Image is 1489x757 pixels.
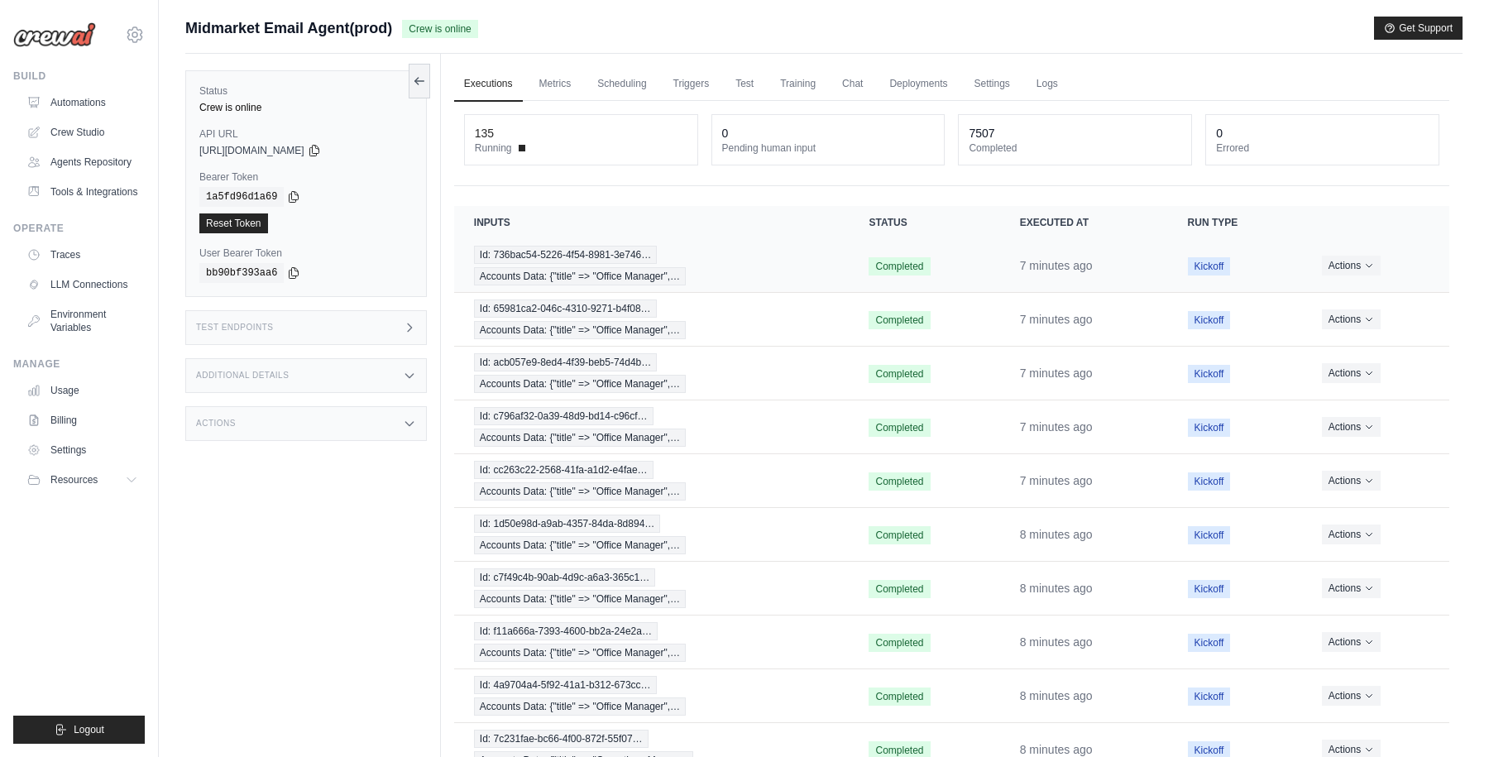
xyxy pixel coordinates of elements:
a: Traces [20,242,145,268]
span: Kickoff [1188,311,1231,329]
span: Resources [50,473,98,486]
span: Completed [869,472,930,491]
span: Completed [869,311,930,329]
span: Accounts Data: {"title" => "Office Manager",… [474,482,686,501]
a: Executions [454,67,523,102]
a: View execution details for Id [474,299,830,339]
label: Status [199,84,413,98]
div: Crew is online [199,101,413,114]
span: Accounts Data: {"title" => "Office Manager",… [474,375,686,393]
a: Settings [964,67,1019,102]
span: Kickoff [1188,634,1231,652]
a: View execution details for Id [474,407,830,447]
a: View execution details for Id [474,461,830,501]
button: Actions for execution [1322,363,1381,383]
h3: Test Endpoints [196,323,274,333]
time: October 7, 2025 at 22:03 IST [1020,582,1093,595]
span: Accounts Data: {"title" => "Office Manager",… [474,321,686,339]
span: Completed [869,688,930,706]
a: View execution details for Id [474,515,830,554]
a: View execution details for Id [474,353,830,393]
button: Actions for execution [1322,417,1381,437]
span: Kickoff [1188,688,1231,706]
div: 135 [475,125,494,141]
a: Automations [20,89,145,116]
img: Logo [13,22,96,47]
a: Scheduling [587,67,656,102]
span: Completed [869,257,930,275]
button: Actions for execution [1322,578,1381,598]
time: October 7, 2025 at 22:03 IST [1020,259,1093,272]
span: Kickoff [1188,365,1231,383]
code: bb90bf393aa6 [199,263,284,283]
span: Accounts Data: {"title" => "Office Manager",… [474,590,686,608]
button: Actions for execution [1322,686,1381,706]
dt: Completed [969,141,1181,155]
div: 7507 [969,125,994,141]
span: Id: 4a9704a4-5f92-41a1-b312-673cc… [474,676,657,694]
a: Agents Repository [20,149,145,175]
span: Completed [869,365,930,383]
a: View execution details for Id [474,568,830,608]
button: Actions for execution [1322,309,1381,329]
th: Inputs [454,206,850,239]
span: Crew is online [402,20,477,38]
span: Id: c7f49c4b-90ab-4d9c-a6a3-365c1… [474,568,655,587]
span: Accounts Data: {"title" => "Office Manager",… [474,697,686,716]
th: Run Type [1168,206,1302,239]
a: Deployments [879,67,957,102]
a: Tools & Integrations [20,179,145,205]
h3: Actions [196,419,236,429]
span: Accounts Data: {"title" => "Office Manager",… [474,267,686,285]
span: Id: 7c231fae-bc66-4f00-872f-55f07… [474,730,649,748]
a: Reset Token [199,213,268,233]
span: Logout [74,723,104,736]
span: Id: 1d50e98d-a9ab-4357-84da-8d894… [474,515,661,533]
div: Build [13,69,145,83]
span: [URL][DOMAIN_NAME] [199,144,304,157]
a: Triggers [663,67,720,102]
a: Logs [1027,67,1068,102]
time: October 7, 2025 at 22:03 IST [1020,743,1093,756]
a: Environment Variables [20,301,145,341]
span: Accounts Data: {"title" => "Office Manager",… [474,429,686,447]
time: October 7, 2025 at 22:03 IST [1020,474,1093,487]
label: User Bearer Token [199,247,413,260]
th: Status [849,206,999,239]
a: View execution details for Id [474,622,830,662]
span: Completed [869,634,930,652]
a: Training [770,67,826,102]
time: October 7, 2025 at 22:03 IST [1020,313,1093,326]
a: LLM Connections [20,271,145,298]
span: Kickoff [1188,580,1231,598]
code: 1a5fd96d1a69 [199,187,284,207]
label: Bearer Token [199,170,413,184]
span: Completed [869,419,930,437]
h3: Additional Details [196,371,289,381]
div: 0 [1216,125,1223,141]
time: October 7, 2025 at 22:03 IST [1020,528,1093,541]
iframe: Chat Widget [1406,678,1489,757]
a: View execution details for Id [474,246,830,285]
span: Completed [869,526,930,544]
button: Logout [13,716,145,744]
a: Metrics [529,67,582,102]
span: Midmarket Email Agent(prod) [185,17,392,40]
time: October 7, 2025 at 22:03 IST [1020,367,1093,380]
span: Kickoff [1188,257,1231,275]
a: Usage [20,377,145,404]
a: Settings [20,437,145,463]
div: 0 [722,125,729,141]
dt: Pending human input [722,141,935,155]
span: Id: f11a666a-7393-4600-bb2a-24e2a… [474,622,658,640]
span: Accounts Data: {"title" => "Office Manager",… [474,644,686,662]
span: Running [475,141,512,155]
span: Kickoff [1188,526,1231,544]
a: View execution details for Id [474,676,830,716]
span: Kickoff [1188,419,1231,437]
dt: Errored [1216,141,1429,155]
span: Id: cc263c22-2568-41fa-a1d2-e4fae… [474,461,654,479]
button: Actions for execution [1322,525,1381,544]
span: Id: c796af32-0a39-48d9-bd14-c96cf… [474,407,654,425]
